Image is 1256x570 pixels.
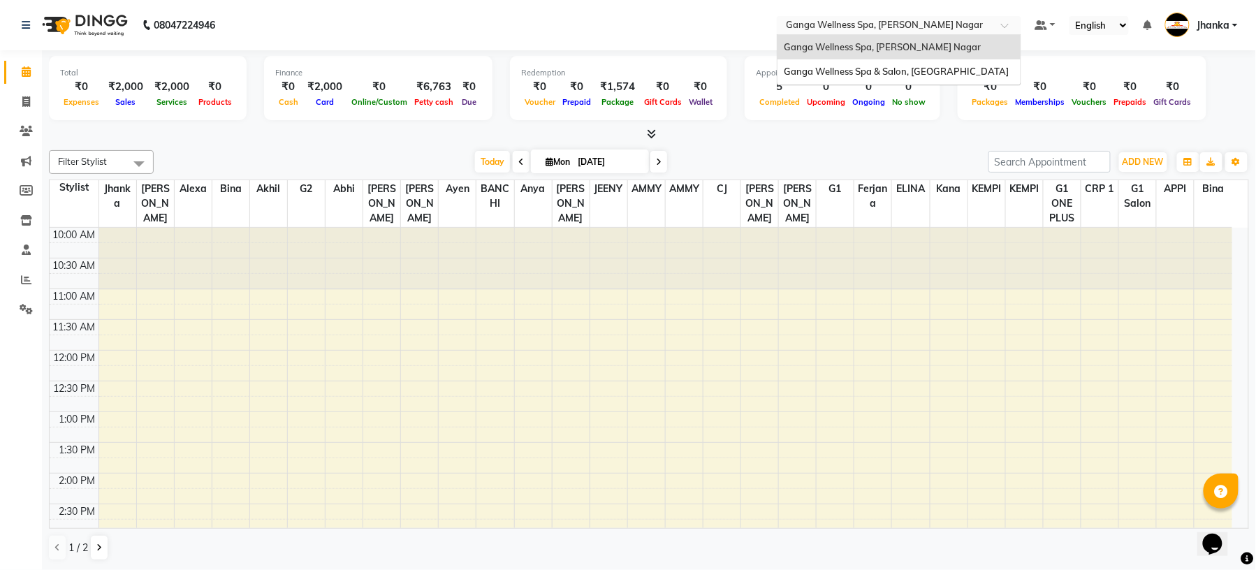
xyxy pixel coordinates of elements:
div: ₹2,000 [149,79,195,95]
span: [PERSON_NAME] [401,180,438,227]
span: [PERSON_NAME] [779,180,816,227]
div: 12:00 PM [51,351,98,365]
div: ₹0 [1111,79,1151,95]
button: ADD NEW [1119,152,1167,172]
div: 1:00 PM [57,412,98,427]
span: CRP 1 [1081,180,1118,198]
span: AMMY [628,180,665,198]
span: Jhanka [1197,18,1229,33]
span: Alexa [175,180,212,198]
span: Mon [542,156,574,167]
div: ₹0 [641,79,685,95]
span: Memberships [1012,97,1069,107]
div: ₹2,000 [302,79,348,95]
div: 0 [849,79,889,95]
span: Jhanka [99,180,136,212]
div: ₹0 [348,79,411,95]
div: ₹0 [685,79,716,95]
span: BANCHI [476,180,513,212]
div: Stylist [50,180,98,195]
div: ₹0 [559,79,594,95]
div: 5 [756,79,803,95]
div: 10:30 AM [50,258,98,273]
span: Abhi [326,180,363,198]
span: Products [195,97,235,107]
span: ferjana [854,180,891,212]
span: Services [153,97,191,107]
span: Today [475,151,510,173]
div: ₹0 [1012,79,1069,95]
span: Kana [930,180,967,198]
input: Search Appointment [988,151,1111,173]
span: [PERSON_NAME] [553,180,590,227]
div: ₹2,000 [103,79,149,95]
span: Upcoming [803,97,849,107]
ng-dropdown-panel: Options list [777,34,1021,85]
div: ₹0 [275,79,302,95]
span: [PERSON_NAME] [741,180,778,227]
span: Package [598,97,637,107]
span: Prepaids [1111,97,1151,107]
div: Total [60,67,235,79]
img: Jhanka [1165,13,1190,37]
div: 11:30 AM [50,320,98,335]
span: G2 [288,180,325,198]
span: ELINA [892,180,929,198]
div: 2:00 PM [57,474,98,488]
span: Packages [969,97,1012,107]
div: Redemption [521,67,716,79]
span: Bina [212,180,249,198]
div: ₹0 [457,79,481,95]
div: ₹0 [969,79,1012,95]
span: G1 [817,180,854,198]
span: ADD NEW [1123,156,1164,167]
span: anya [515,180,552,198]
div: ₹0 [60,79,103,95]
b: 08047224946 [154,6,215,45]
div: 1:30 PM [57,443,98,458]
span: Ganga Wellness Spa & Salon, [GEOGRAPHIC_DATA] [784,66,1009,77]
span: [PERSON_NAME] [137,180,174,227]
span: [PERSON_NAME] [363,180,400,227]
div: 0 [803,79,849,95]
iframe: chat widget [1197,514,1242,556]
div: ₹6,763 [411,79,457,95]
div: ₹0 [1151,79,1195,95]
div: 2:30 PM [57,504,98,519]
div: Finance [275,67,481,79]
div: 12:30 PM [51,381,98,396]
span: Petty cash [411,97,457,107]
span: Completed [756,97,803,107]
span: 1 / 2 [68,541,88,555]
span: Expenses [60,97,103,107]
span: Ongoing [849,97,889,107]
span: akhil [250,180,287,198]
span: APPI [1157,180,1194,198]
span: Sales [112,97,140,107]
div: ₹0 [1069,79,1111,95]
div: Other sales [969,67,1195,79]
div: 10:00 AM [50,228,98,242]
span: Ayen [439,180,476,198]
span: CJ [703,180,740,198]
span: G1 ONE PLUS [1044,180,1081,227]
span: Filter Stylist [58,156,107,167]
div: Appointment [756,67,929,79]
input: 2025-09-01 [574,152,643,173]
span: KEMPI [1006,180,1043,198]
img: logo [36,6,131,45]
span: Wallet [685,97,716,107]
span: KEMPI [968,180,1005,198]
div: ₹0 [521,79,559,95]
span: Cash [275,97,302,107]
span: Gift Cards [641,97,685,107]
div: 11:00 AM [50,289,98,304]
span: G1 Salon [1119,180,1156,212]
span: Ganga Wellness Spa, [PERSON_NAME] Nagar [784,41,981,52]
span: Card [312,97,337,107]
div: ₹0 [195,79,235,95]
span: No show [889,97,929,107]
span: Gift Cards [1151,97,1195,107]
span: Bina [1195,180,1232,198]
span: AMMY [666,180,703,198]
